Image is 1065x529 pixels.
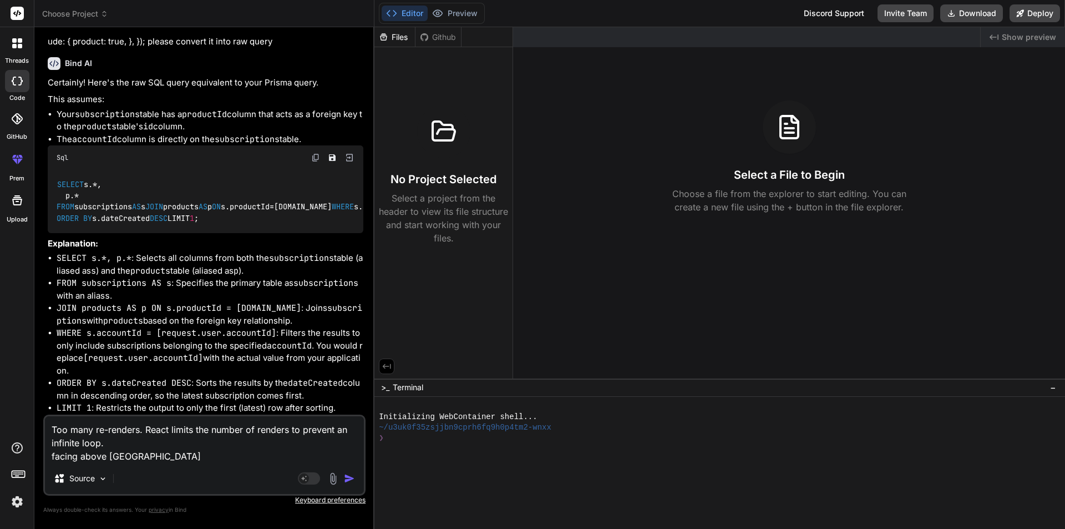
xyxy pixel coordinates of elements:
[311,153,320,162] img: copy
[105,290,110,301] code: s
[379,412,537,422] span: Initializing WebContainer shell...
[75,109,140,120] code: subscriptions
[344,473,355,484] img: icon
[1010,4,1060,22] button: Deploy
[390,172,496,187] h3: No Project Selected
[212,202,221,212] span: ON
[57,153,68,162] span: Sql
[234,265,239,276] code: p
[48,93,363,106] p: This assumes:
[182,109,227,120] code: productId
[269,253,334,264] code: subscriptions
[415,32,461,43] div: Github
[344,153,354,163] img: Open in Browser
[57,303,301,314] code: JOIN products AS p ON s.productId = [DOMAIN_NAME]
[48,238,98,249] strong: Explanation:
[57,133,363,146] li: The column is directly on the table.
[57,252,363,277] li: : Selects all columns from both the table (aliased as ) and the table (aliased as ).
[393,382,423,393] span: Terminal
[42,8,108,19] span: Choose Project
[57,202,74,212] span: FROM
[57,377,363,402] li: : Sorts the results by the column in descending order, so the latest subscription comes first.
[878,4,934,22] button: Invite Team
[5,56,29,66] label: threads
[149,506,169,513] span: privacy
[72,134,117,145] code: accountId
[379,192,508,245] p: Select a project from the header to view its file structure and start working with your files.
[382,6,428,21] button: Editor
[57,253,131,264] code: SELECT s.*, p.*
[215,134,280,145] code: subscriptions
[57,179,704,224] code: s. , p. subscriptions s products p s.productId [DOMAIN_NAME] s.accountId [request.user.accountId]...
[199,202,207,212] span: AS
[1048,379,1058,396] button: −
[665,187,914,214] p: Choose a file from the explorer to start editing. You can create a new file using the + button in...
[132,202,141,212] span: AS
[57,108,363,133] li: Your table has a column that acts as a foreign key to the table's column.
[734,167,845,183] h3: Select a File to Begin
[57,328,276,339] code: WHERE s.accountId = [request.user.accountId]
[327,472,339,485] img: attachment
[293,278,358,289] code: subscriptions
[190,213,194,223] span: 1
[57,303,362,326] code: subscriptions
[57,277,363,302] li: : Specifies the primary table as with an alias .
[145,202,163,212] span: JOIN
[57,377,191,389] code: ORDER BY s.dateCreated DESC
[98,474,108,483] img: Pick Models
[57,402,92,414] code: LIMIT 1
[381,382,389,393] span: >_
[57,327,363,377] li: : Filters the results to only include subscriptions belonging to the specified . You would replac...
[288,377,343,389] code: dateCreated
[103,315,143,326] code: products
[65,58,92,69] h6: Bind AI
[83,352,203,364] code: [request.user.accountId]
[43,496,366,505] p: Keyboard preferences
[48,77,363,89] p: Certainly! Here's the raw SQL query equivalent to your Prisma query.
[77,121,116,132] code: products
[43,505,366,515] p: Always double-check its answers. Your in Bind
[379,422,551,433] span: ~/u3uk0f35zsjjbn9cprh6fq9h0p4tm2-wnxx
[797,4,871,22] div: Discord Support
[83,213,92,223] span: BY
[45,416,364,463] textarea: Too many re-renders. React limits the number of renders to prevent an infinite loop. facing above...
[57,213,79,223] span: ORDER
[7,215,28,224] label: Upload
[150,213,168,223] span: DESC
[57,278,171,289] code: FROM subscriptions AS s
[69,473,95,484] p: Source
[8,492,27,511] img: settings
[270,202,274,212] span: =
[9,174,24,183] label: prem
[143,121,153,132] code: id
[267,340,312,351] code: accountId
[57,402,363,415] li: : Restricts the output to only the first (latest) row after sorting.
[7,132,27,142] label: GitHub
[428,6,482,21] button: Preview
[324,150,340,165] button: Save file
[9,93,25,103] label: code
[379,433,384,444] span: ❯
[57,179,84,189] span: SELECT
[130,265,170,276] code: products
[374,32,415,43] div: Files
[57,302,363,327] li: : Joins with based on the foreign key relationship.
[940,4,1003,22] button: Download
[1002,32,1056,43] span: Show preview
[332,202,354,212] span: WHERE
[91,265,96,276] code: s
[1050,382,1056,393] span: −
